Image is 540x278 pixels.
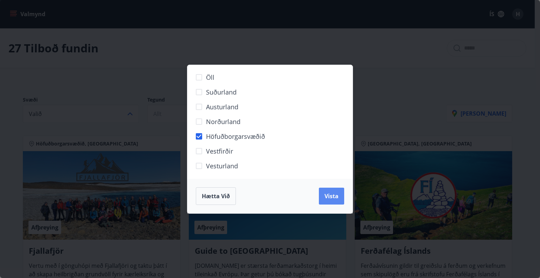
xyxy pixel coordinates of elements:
[206,117,240,126] span: Norðurland
[324,192,339,200] span: Vista
[196,187,236,205] button: Hætta við
[206,73,214,82] span: Öll
[319,188,344,205] button: Vista
[202,192,230,200] span: Hætta við
[206,147,233,156] span: Vestfirðir
[206,88,237,97] span: Suðurland
[206,102,238,111] span: Austurland
[206,132,265,141] span: Höfuðborgarsvæðið
[206,161,238,170] span: Vesturland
